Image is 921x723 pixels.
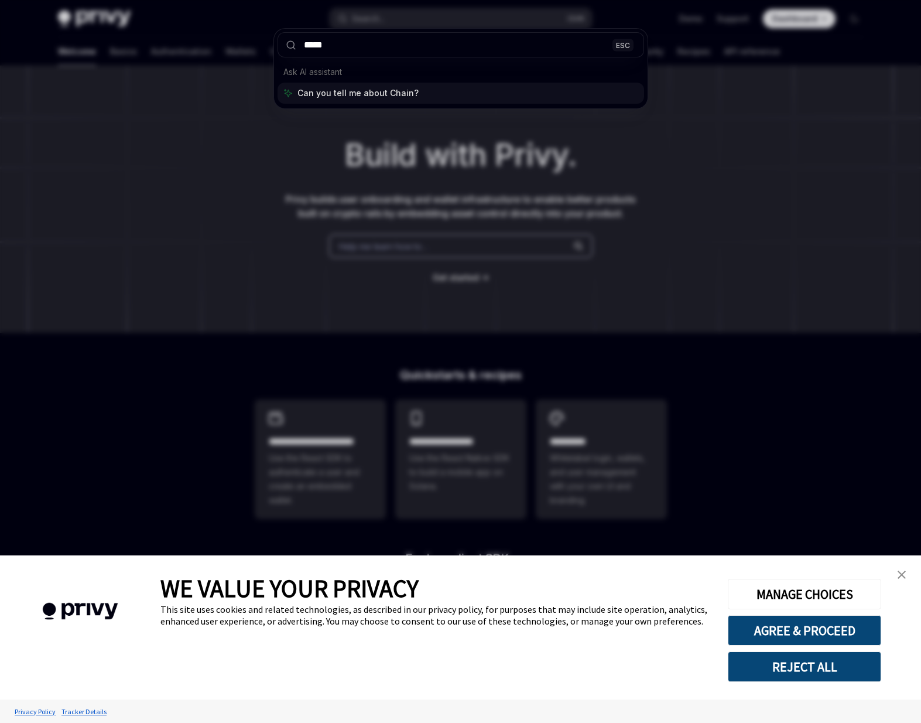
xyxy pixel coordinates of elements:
[59,701,109,722] a: Tracker Details
[728,652,881,682] button: REJECT ALL
[728,579,881,609] button: MANAGE CHOICES
[160,603,710,627] div: This site uses cookies and related technologies, as described in our privacy policy, for purposes...
[160,573,419,603] span: WE VALUE YOUR PRIVACY
[898,571,906,579] img: close banner
[278,62,644,83] div: Ask AI assistant
[728,615,881,646] button: AGREE & PROCEED
[612,39,634,51] div: ESC
[890,563,913,586] a: close banner
[18,586,143,637] img: company logo
[297,87,419,99] span: Can you tell me about Chain?
[12,701,59,722] a: Privacy Policy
